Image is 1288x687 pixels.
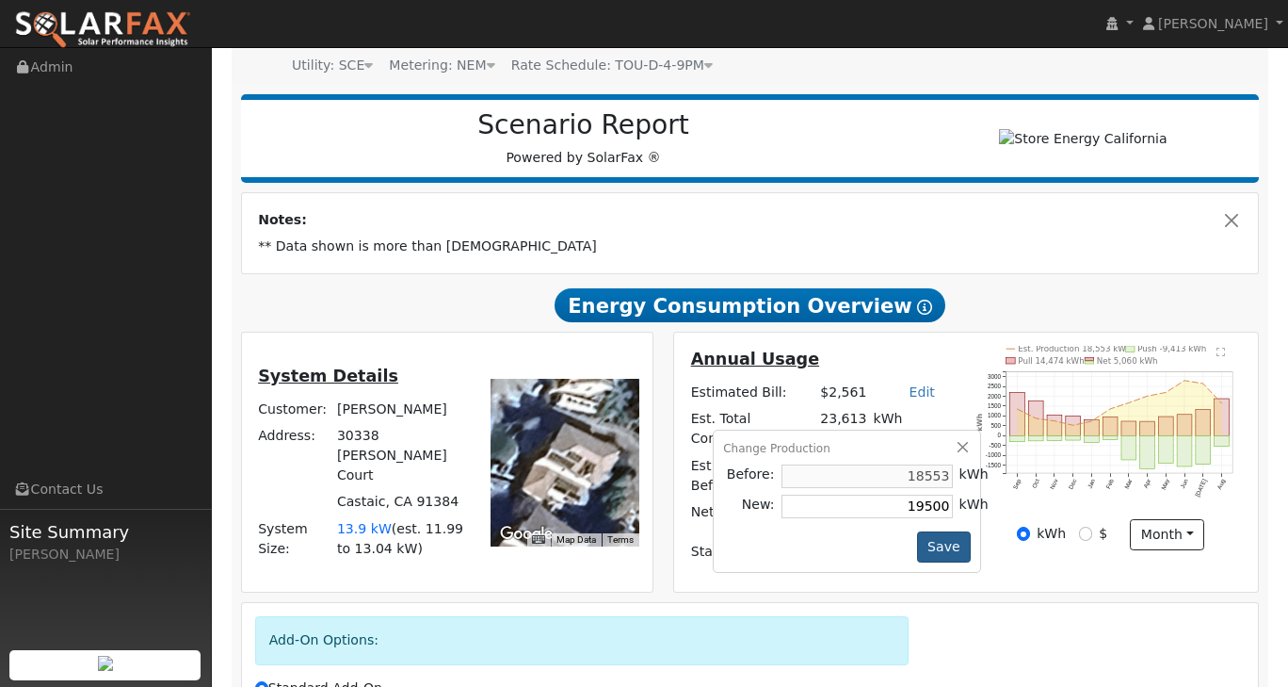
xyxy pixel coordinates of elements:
[1202,383,1205,385] circle: onclick=""
[1159,417,1174,436] rect: onclick=""
[1222,210,1242,230] button: Close
[1018,345,1131,354] text: Est. Production 18,553 kWh
[687,539,957,565] td: Standard Add-On
[1216,478,1227,491] text: Aug
[988,393,1002,400] text: 2000
[1140,422,1155,436] rect: onclick=""
[956,462,991,492] td: kWh
[1017,527,1030,540] input: kWh
[333,515,471,562] td: System Size
[1103,417,1118,436] rect: onclick=""
[989,442,1001,449] text: -500
[1011,478,1022,491] text: Sep
[255,396,334,422] td: Customer:
[999,129,1167,149] img: Store Energy California
[1090,420,1093,423] circle: onclick=""
[250,109,917,168] div: Powered by SolarFax ®
[1123,479,1134,491] text: Mar
[1037,524,1066,544] label: kWh
[1194,478,1209,499] text: [DATE]
[691,350,819,368] u: Annual Usage
[9,545,201,564] div: [PERSON_NAME]
[1177,436,1192,467] rect: onclick=""
[817,406,870,452] td: 23,613
[956,492,991,522] td: kWh
[1066,436,1081,441] rect: onclick=""
[1196,436,1211,465] rect: onclick=""
[255,515,334,562] td: System Size:
[1028,436,1043,441] rect: onclick=""
[990,423,1001,430] text: 500
[1121,422,1136,436] rect: onclick=""
[333,423,471,489] td: 30338 [PERSON_NAME] Court
[986,452,1002,459] text: -1000
[1016,408,1019,411] circle: onclick=""
[817,380,870,406] td: $2,561
[337,521,463,556] span: est. 11.99 to 13.04 kW
[495,522,557,547] a: Open this area in Google Maps (opens a new window)
[1146,396,1149,399] circle: onclick=""
[495,522,557,547] img: Google
[389,56,494,75] div: Metering: NEM
[511,57,713,73] span: Alias: None
[917,300,932,315] i: Show Help
[1104,478,1115,490] text: Feb
[1196,410,1211,436] rect: onclick=""
[1158,16,1268,31] span: [PERSON_NAME]
[255,616,909,664] div: Add-On Options:
[723,462,778,492] td: Before:
[988,373,1002,380] text: 3000
[1071,425,1074,428] circle: onclick=""
[255,234,1246,260] td: ** Data shown is more than [DEMOGRAPHIC_DATA]
[292,56,373,75] div: Utility: SCE
[1047,436,1062,441] rect: onclick=""
[1049,478,1059,491] text: Nov
[1028,401,1043,436] rect: onclick=""
[1067,479,1077,491] text: Dec
[986,462,1002,468] text: -1500
[1183,380,1186,383] circle: onclick=""
[258,212,307,227] strong: Notes:
[988,403,1002,410] text: 1500
[910,384,935,400] a: Edit
[687,499,817,526] td: Net Consumption:
[870,406,957,452] td: kWh
[333,489,471,515] td: Castaic, CA 91384
[975,414,984,432] text: kWh
[1054,420,1056,423] circle: onclick=""
[14,10,191,50] img: SolarFax
[1121,436,1136,461] rect: onclick=""
[917,532,972,564] button: Save
[1010,436,1025,442] rect: onclick=""
[723,440,971,457] div: Change Production
[1047,416,1062,436] rect: onclick=""
[1216,347,1225,356] text: 
[1137,345,1206,354] text: Push -9,413 kWh
[687,406,817,452] td: Est. Total Consumption:
[255,423,334,489] td: Address:
[1030,478,1040,489] text: Oct
[1066,417,1081,436] rect: onclick=""
[1128,402,1131,405] circle: onclick=""
[1109,408,1112,411] circle: onclick=""
[98,656,113,671] img: retrieve
[1103,436,1118,440] rect: onclick=""
[1177,415,1192,436] rect: onclick=""
[687,452,817,499] td: Est. Production Before:
[1159,436,1174,464] rect: onclick=""
[607,534,634,545] a: Terms (opens in new tab)
[687,380,817,406] td: Estimated Bill:
[417,541,423,556] span: )
[258,367,398,385] u: System Details
[1215,400,1230,436] rect: onclick=""
[1085,420,1100,436] rect: onclick=""
[1142,479,1152,490] text: Apr
[392,521,397,536] span: (
[337,521,392,536] span: 13.9 kW
[1179,478,1189,490] text: Jun
[1130,519,1204,551] button: month
[1087,478,1097,490] text: Jan
[555,288,944,322] span: Energy Consumption Overview
[1018,356,1084,366] text: Pull 14,474 kWh
[1165,392,1167,395] circle: onclick=""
